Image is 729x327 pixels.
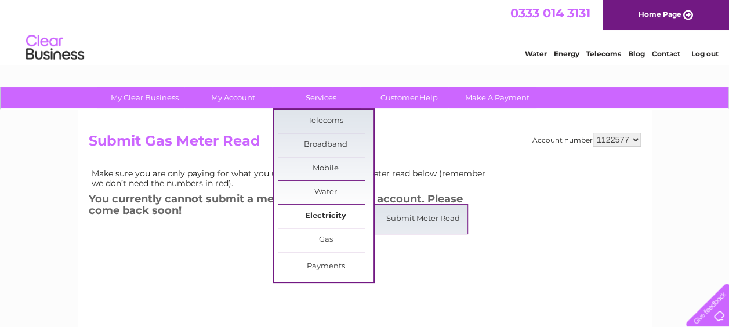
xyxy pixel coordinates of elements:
[525,49,547,58] a: Water
[278,157,373,180] a: Mobile
[628,49,645,58] a: Blog
[554,49,579,58] a: Energy
[361,87,457,108] a: Customer Help
[691,49,718,58] a: Log out
[91,6,639,56] div: Clear Business is a trading name of Verastar Limited (registered in [GEOGRAPHIC_DATA] No. 3667643...
[278,255,373,278] a: Payments
[278,110,373,133] a: Telecoms
[278,228,373,252] a: Gas
[273,87,369,108] a: Services
[510,6,590,20] a: 0333 014 3131
[278,205,373,228] a: Electricity
[449,87,545,108] a: Make A Payment
[532,133,641,147] div: Account number
[185,87,281,108] a: My Account
[278,181,373,204] a: Water
[652,49,680,58] a: Contact
[375,208,471,231] a: Submit Meter Read
[26,30,85,66] img: logo.png
[89,166,495,190] td: Make sure you are only paying for what you use. Simply enter your meter read below (remember we d...
[586,49,621,58] a: Telecoms
[89,133,641,155] h2: Submit Gas Meter Read
[89,191,495,223] h3: You currently cannot submit a meter reading on this account. Please come back soon!
[278,133,373,157] a: Broadband
[97,87,193,108] a: My Clear Business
